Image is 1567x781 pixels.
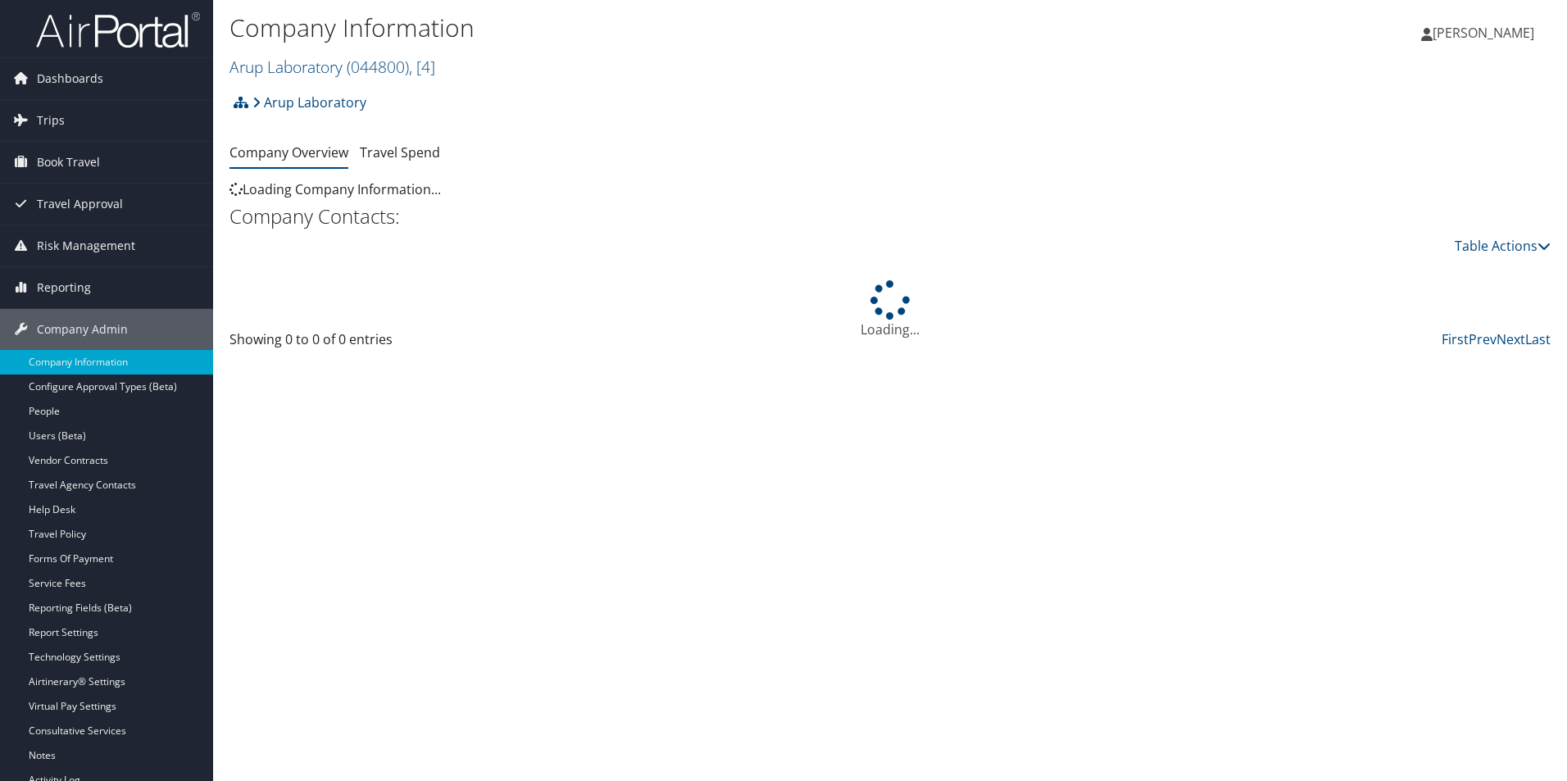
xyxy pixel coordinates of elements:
a: Company Overview [229,143,348,161]
h2: Company Contacts: [229,202,1551,230]
a: Arup Laboratory [252,86,366,119]
div: Loading... [229,280,1551,339]
a: Arup Laboratory [229,56,435,78]
a: Next [1497,330,1525,348]
span: Trips [37,100,65,141]
span: Company Admin [37,309,128,350]
span: Book Travel [37,142,100,183]
span: , [ 4 ] [409,56,435,78]
a: First [1442,330,1469,348]
span: Risk Management [37,225,135,266]
span: ( 044800 ) [347,56,409,78]
span: Loading Company Information... [229,180,441,198]
a: Last [1525,330,1551,348]
h1: Company Information [229,11,1111,45]
span: Dashboards [37,58,103,99]
a: Prev [1469,330,1497,348]
span: Reporting [37,267,91,308]
a: [PERSON_NAME] [1421,8,1551,57]
span: Travel Approval [37,184,123,225]
span: [PERSON_NAME] [1433,24,1534,42]
img: airportal-logo.png [36,11,200,49]
a: Travel Spend [360,143,440,161]
a: Table Actions [1455,237,1551,255]
div: Showing 0 to 0 of 0 entries [229,329,542,357]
